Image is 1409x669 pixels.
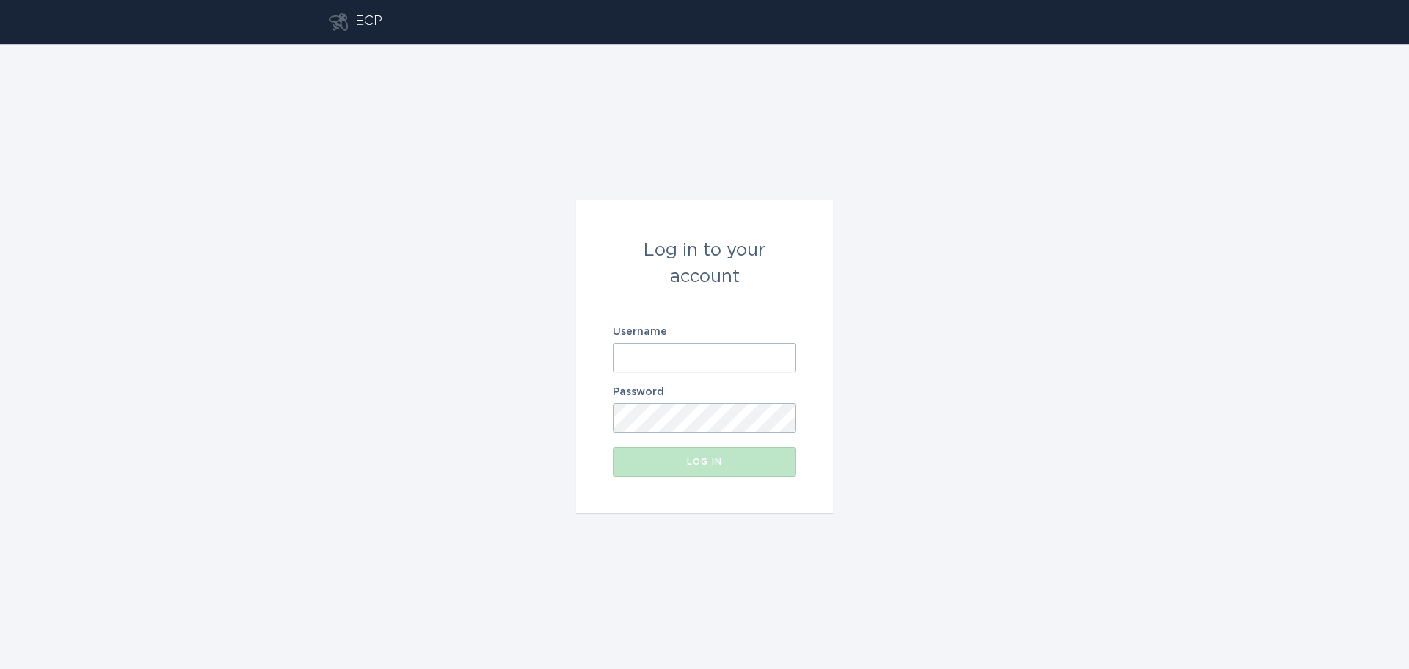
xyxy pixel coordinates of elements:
div: Log in [620,458,789,466]
div: Log in to your account [613,237,796,290]
div: ECP [355,13,382,31]
label: Password [613,387,796,397]
button: Log in [613,447,796,477]
label: Username [613,327,796,337]
button: Go to dashboard [329,13,348,31]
